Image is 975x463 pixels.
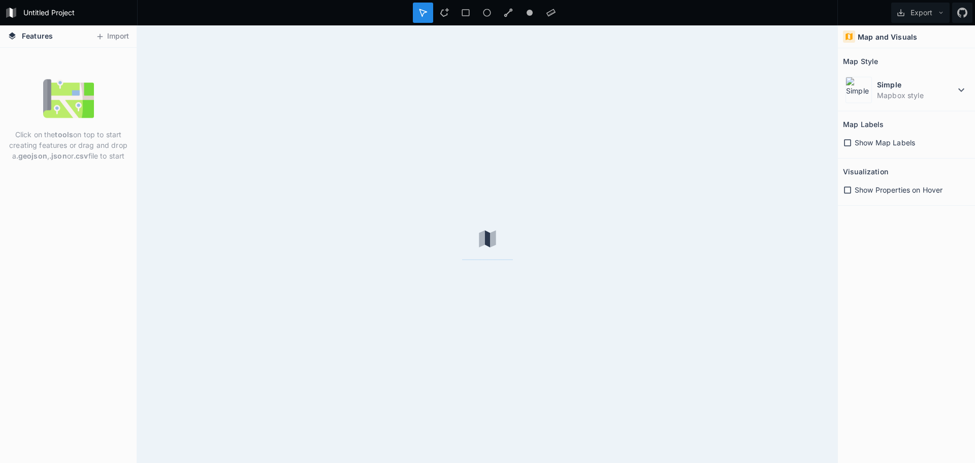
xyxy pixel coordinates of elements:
[22,30,53,41] span: Features
[43,73,94,124] img: empty
[8,129,129,161] p: Click on the on top to start creating features or drag and drop a , or file to start
[891,3,950,23] button: Export
[49,151,67,160] strong: .json
[846,77,872,103] img: Simple
[855,137,915,148] span: Show Map Labels
[855,184,942,195] span: Show Properties on Hover
[858,32,917,42] h4: Map and Visuals
[877,90,955,101] dd: Mapbox style
[877,79,955,90] dt: Simple
[16,151,47,160] strong: .geojson
[90,28,134,45] button: Import
[843,164,888,179] h2: Visualization
[843,116,884,132] h2: Map Labels
[74,151,88,160] strong: .csv
[55,130,73,139] strong: tools
[843,53,878,69] h2: Map Style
